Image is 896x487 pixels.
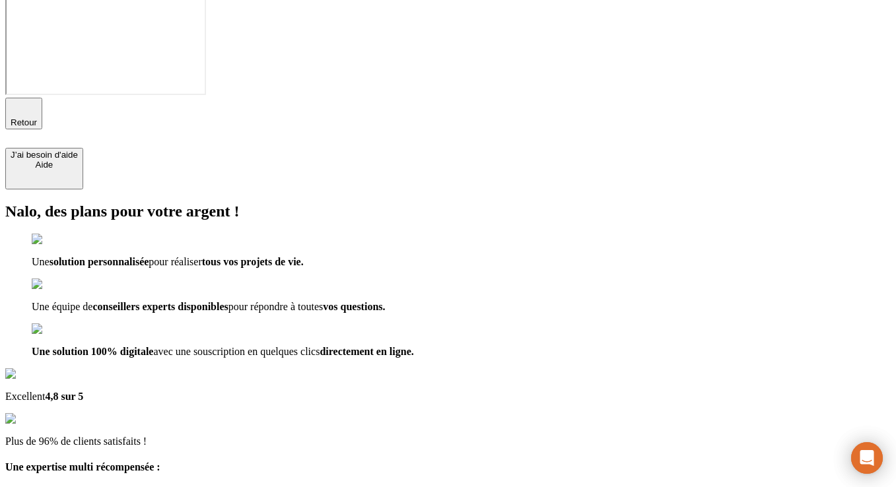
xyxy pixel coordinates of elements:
[11,160,78,170] div: Aide
[5,368,82,380] img: Google Review
[323,301,385,312] span: vos questions.
[32,256,50,267] span: Une
[11,150,78,160] div: J’ai besoin d'aide
[32,346,153,357] span: Une solution 100% digitale
[32,278,88,290] img: checkmark
[228,301,324,312] span: pour répondre à toutes
[32,323,88,335] img: checkmark
[32,234,88,245] img: checkmark
[5,203,891,220] h2: Nalo, des plans pour votre argent !
[149,256,201,267] span: pour réaliser
[5,461,891,473] h4: Une expertise multi récompensée :
[153,346,320,357] span: avec une souscription en quelques clics
[5,148,83,189] button: J’ai besoin d'aideAide
[32,301,92,312] span: Une équipe de
[45,391,83,402] span: 4,8 sur 5
[202,256,304,267] span: tous vos projets de vie.
[5,98,42,129] button: Retour
[92,301,228,312] span: conseillers experts disponibles
[5,391,45,402] span: Excellent
[5,436,891,447] p: Plus de 96% de clients satisfaits !
[50,256,149,267] span: solution personnalisée
[851,442,883,474] div: Ouvrir le Messenger Intercom
[5,413,71,425] img: reviews stars
[320,346,413,357] span: directement en ligne.
[11,117,37,127] span: Retour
